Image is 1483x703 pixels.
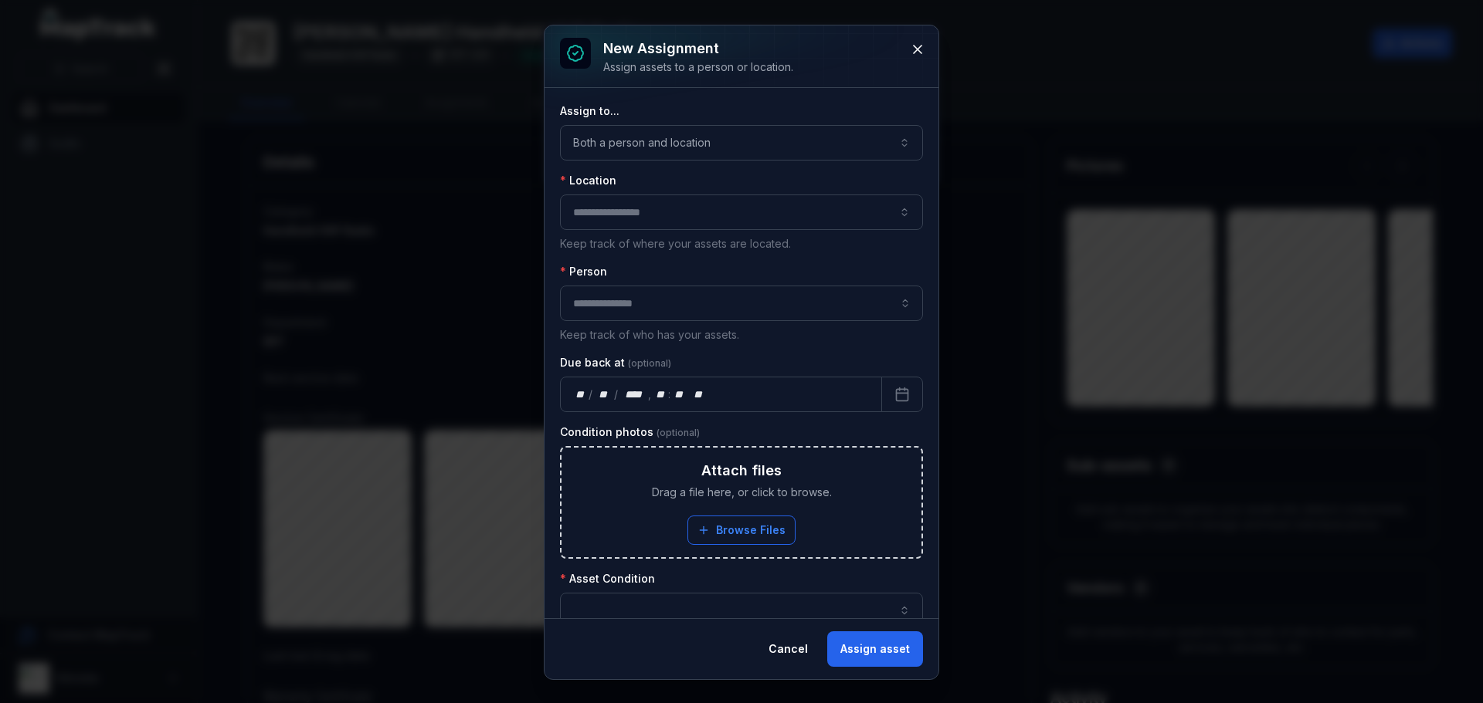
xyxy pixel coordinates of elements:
span: Drag a file here, or click to browse. [652,485,832,500]
button: Calendar [881,377,923,412]
label: Due back at [560,355,671,370]
div: hour, [653,387,668,402]
label: Assign to... [560,103,619,119]
div: am/pm, [691,387,708,402]
p: Keep track of who has your assets. [560,327,923,343]
div: year, [619,387,648,402]
p: Keep track of where your assets are located. [560,236,923,252]
div: minute, [672,387,687,402]
button: Browse Files [687,515,796,545]
label: Condition photos [560,424,700,440]
h3: New assignment [603,38,793,59]
div: : [668,387,672,402]
label: Asset Condition [560,571,655,586]
h3: Attach files [701,460,782,482]
div: Assign assets to a person or location. [603,59,793,75]
button: Assign asset [827,631,923,667]
div: month, [594,387,615,402]
label: Person [560,264,607,279]
input: assignment-add:person-label [560,286,923,321]
button: Cancel [755,631,821,667]
div: day, [573,387,589,402]
div: / [589,387,594,402]
button: Both a person and location [560,125,923,161]
div: , [648,387,653,402]
div: / [614,387,619,402]
label: Location [560,173,616,188]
